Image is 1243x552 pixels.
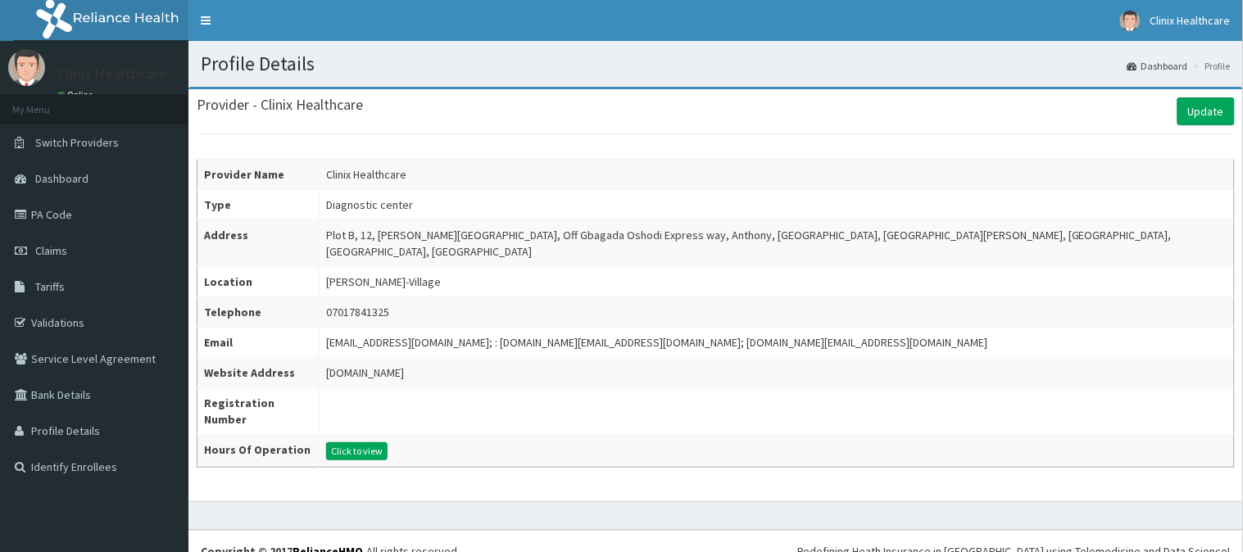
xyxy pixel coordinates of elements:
div: 07017841325 [326,304,389,320]
p: Clinix Healthcare [57,66,167,81]
div: [PERSON_NAME]-Village [326,274,441,290]
a: Dashboard [1127,59,1188,73]
div: Diagnostic center [326,197,413,213]
div: [EMAIL_ADDRESS][DOMAIN_NAME]; : [DOMAIN_NAME][EMAIL_ADDRESS][DOMAIN_NAME]; [DOMAIN_NAME][EMAIL_AD... [326,334,987,351]
span: Claims [35,243,67,258]
h3: Provider - Clinix Healthcare [197,97,363,112]
span: Dashboard [35,171,88,186]
div: Clinix Healthcare [326,166,406,183]
th: Location [197,267,320,297]
th: Hours Of Operation [197,435,320,468]
li: Profile [1190,59,1231,73]
div: Plot B, 12, [PERSON_NAME][GEOGRAPHIC_DATA], Off Gbagada Oshodi Express way, Anthony, [GEOGRAPHIC_... [326,227,1227,260]
a: Update [1177,97,1235,125]
span: Clinix Healthcare [1150,13,1231,28]
img: User Image [1120,11,1141,31]
th: Registration Number [197,388,320,435]
span: Tariffs [35,279,65,294]
span: Switch Providers [35,135,119,150]
th: Address [197,220,320,267]
th: Email [197,328,320,358]
a: Online [57,89,97,101]
div: [DOMAIN_NAME] [326,364,404,381]
button: Click to view [326,442,388,460]
th: Type [197,190,320,220]
th: Telephone [197,297,320,328]
h1: Profile Details [201,53,1231,75]
th: Provider Name [197,160,320,190]
img: User Image [8,49,45,86]
th: Website Address [197,358,320,388]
